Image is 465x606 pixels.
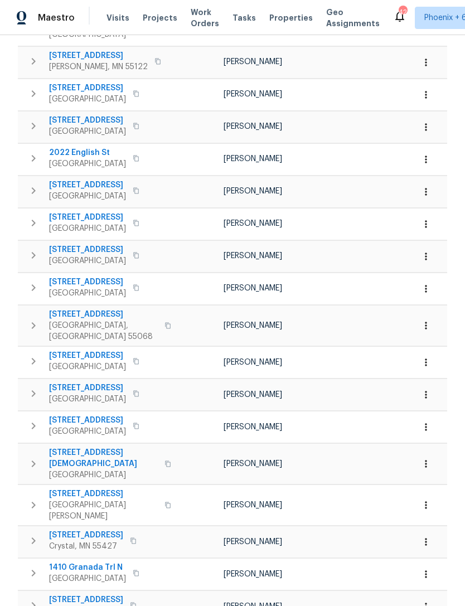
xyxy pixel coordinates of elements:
[49,255,126,266] span: [GEOGRAPHIC_DATA]
[49,223,126,234] span: [GEOGRAPHIC_DATA]
[224,501,282,509] span: [PERSON_NAME]
[49,426,126,437] span: [GEOGRAPHIC_DATA]
[38,12,75,23] span: Maestro
[49,126,126,137] span: [GEOGRAPHIC_DATA]
[49,180,126,191] span: [STREET_ADDRESS]
[49,277,126,288] span: [STREET_ADDRESS]
[224,58,282,66] span: [PERSON_NAME]
[224,391,282,399] span: [PERSON_NAME]
[49,94,126,105] span: [GEOGRAPHIC_DATA]
[106,12,129,23] span: Visits
[49,50,148,61] span: [STREET_ADDRESS]
[399,7,406,18] div: 42
[49,350,126,361] span: [STREET_ADDRESS]
[224,423,282,431] span: [PERSON_NAME]
[224,284,282,292] span: [PERSON_NAME]
[224,570,282,578] span: [PERSON_NAME]
[269,12,313,23] span: Properties
[49,469,158,481] span: [GEOGRAPHIC_DATA]
[49,562,126,573] span: 1410 Granada Trl N
[224,460,282,468] span: [PERSON_NAME]
[49,309,158,320] span: [STREET_ADDRESS]
[49,61,148,72] span: [PERSON_NAME], MN 55122
[143,12,177,23] span: Projects
[49,394,126,405] span: [GEOGRAPHIC_DATA]
[49,500,158,522] span: [GEOGRAPHIC_DATA][PERSON_NAME]
[224,155,282,163] span: [PERSON_NAME]
[49,288,126,299] span: [GEOGRAPHIC_DATA]
[224,252,282,260] span: [PERSON_NAME]
[326,7,380,29] span: Geo Assignments
[49,115,126,126] span: [STREET_ADDRESS]
[224,123,282,130] span: [PERSON_NAME]
[49,244,126,255] span: [STREET_ADDRESS]
[224,358,282,366] span: [PERSON_NAME]
[224,538,282,546] span: [PERSON_NAME]
[49,191,126,202] span: [GEOGRAPHIC_DATA]
[224,187,282,195] span: [PERSON_NAME]
[49,212,126,223] span: [STREET_ADDRESS]
[49,530,123,541] span: [STREET_ADDRESS]
[49,320,158,342] span: [GEOGRAPHIC_DATA], [GEOGRAPHIC_DATA] 55068
[49,488,158,500] span: [STREET_ADDRESS]
[232,14,256,22] span: Tasks
[49,415,126,426] span: [STREET_ADDRESS]
[191,7,219,29] span: Work Orders
[224,90,282,98] span: [PERSON_NAME]
[49,382,126,394] span: [STREET_ADDRESS]
[49,573,126,584] span: [GEOGRAPHIC_DATA]
[49,158,126,169] span: [GEOGRAPHIC_DATA]
[49,147,126,158] span: 2022 English St
[49,594,123,605] span: [STREET_ADDRESS]
[224,220,282,227] span: [PERSON_NAME]
[224,322,282,329] span: [PERSON_NAME]
[49,83,126,94] span: [STREET_ADDRESS]
[49,361,126,372] span: [GEOGRAPHIC_DATA]
[49,541,123,552] span: Crystal, MN 55427
[49,447,158,469] span: [STREET_ADDRESS][DEMOGRAPHIC_DATA]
